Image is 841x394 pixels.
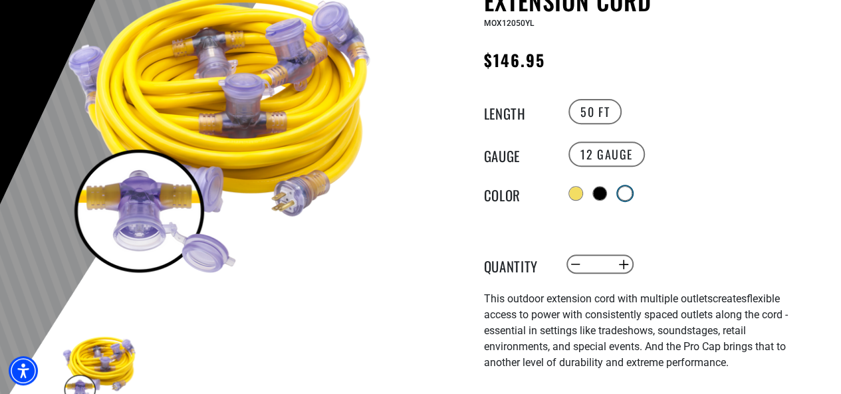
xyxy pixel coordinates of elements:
[484,19,534,28] span: MOX12050YL
[9,356,38,385] div: Accessibility Menu
[484,256,550,273] label: Quantity
[484,146,550,163] legend: Gauge
[484,103,550,120] legend: Length
[713,292,747,305] span: creates
[568,142,645,167] label: 12 GAUGE
[484,48,546,72] span: $146.95
[568,99,622,124] label: 50 FT
[484,185,550,202] legend: Color
[484,291,810,371] p: flexible access to power with consistently spaced outlets along the cord - essential in settings ...
[484,292,713,305] span: This outdoor extension cord with multiple outlets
